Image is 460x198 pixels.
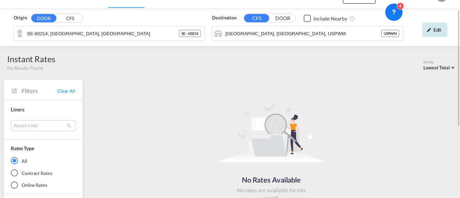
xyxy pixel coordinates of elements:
[7,65,42,71] span: No Results Found
[11,157,75,164] md-radio-button: All
[270,14,295,23] button: DOOR
[22,87,57,95] span: Filters
[11,145,34,152] div: Rates Type
[225,28,381,39] input: Search by Port
[244,14,269,22] button: CFS
[57,14,83,23] button: CFS
[11,181,75,189] md-radio-button: Online Rates
[422,23,447,37] div: icon-pencilEdit
[14,26,204,41] md-input-container: SE-60214, Norrköping, Östergötland
[7,53,55,65] div: Instant Rates
[313,15,347,22] div: Include Nearby
[235,175,307,185] div: No Rates Available
[11,169,75,176] md-radio-button: Contract Rates
[14,14,27,22] span: Origin
[423,63,456,71] md-select: Select: Lowest Total
[217,101,325,162] img: norateimg.svg
[381,30,400,37] div: USPWM
[349,15,355,21] md-icon: Unchecked: Ignores neighbouring ports when fetching rates.Checked : Includes neighbouring ports w...
[11,106,24,112] span: Liners
[212,14,236,22] span: Destination
[423,60,456,65] div: Sort by
[212,26,403,41] md-input-container: Portland, ME, USPWM
[427,27,432,32] md-icon: icon-pencil
[27,28,179,39] input: Search by Door
[423,65,450,70] span: Lowest Total
[31,14,56,22] button: DOOR
[304,14,347,22] md-checkbox: Checkbox No Ink
[57,88,75,94] span: Clear All
[181,31,198,36] span: SE - 60214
